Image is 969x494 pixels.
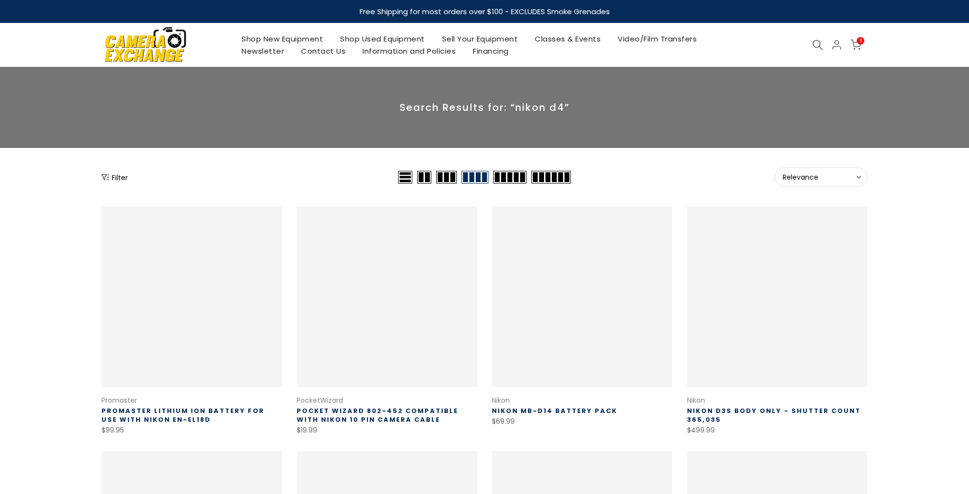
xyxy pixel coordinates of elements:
a: Promaster [101,395,137,405]
a: Newsletter [233,45,293,57]
div: $69.99 [492,415,672,428]
strong: Free Shipping for most orders over $100 - EXCLUDES Smoke Grenades [360,6,610,17]
a: Nikon D3S Body Only - Shutter Count 365,035 [687,406,861,424]
span: 3 [857,37,864,44]
button: Show filters [101,172,128,182]
p: Search Results for: “nikon d4” [101,101,868,114]
a: Nikon MB-D14 Battery pack [492,406,617,415]
a: Shop Used Equipment [332,33,434,45]
a: Video/Film Transfers [609,33,706,45]
div: $19.99 [297,424,477,436]
a: Sell Your Equipment [433,33,526,45]
a: Information and Policies [354,45,464,57]
a: Classes & Events [526,33,609,45]
div: $99.95 [101,424,282,436]
a: Nikon [687,395,705,405]
a: 3 [850,40,861,50]
div: $499.99 [687,424,868,436]
button: Relevance [775,167,868,187]
a: Contact Us [293,45,354,57]
a: PocketWizard [297,395,343,405]
a: Promaster Lithium Ion Battery for use with Nikon EN-EL18d [101,406,264,424]
a: Financing [464,45,518,57]
a: Shop New Equipment [233,33,332,45]
a: Pocket Wizard 802-452 Compatible with Nikon 10 Pin Camera Cable [297,406,458,424]
span: Relevance [783,173,860,182]
a: Nikon [492,395,510,405]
